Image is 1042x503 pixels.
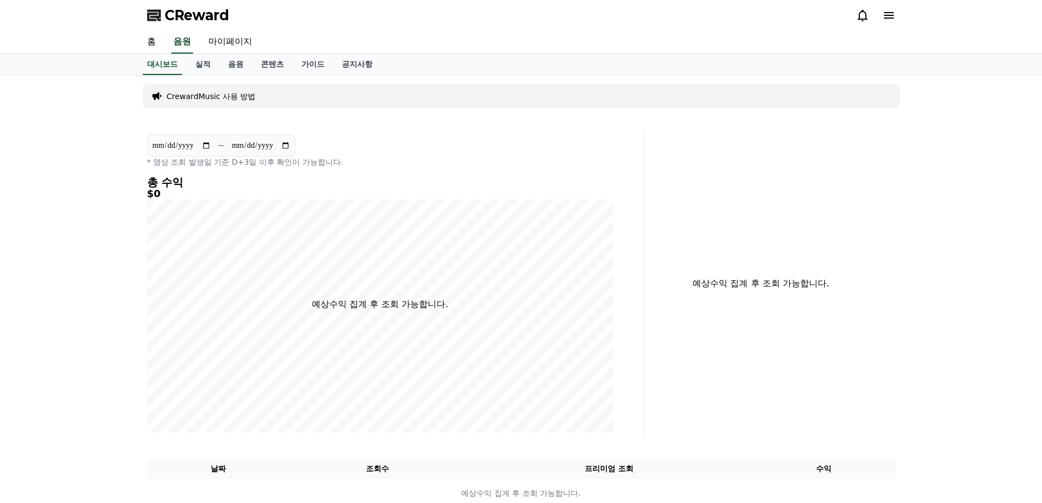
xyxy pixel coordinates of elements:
a: CReward [147,7,229,24]
th: 프리미엄 조회 [465,459,753,479]
span: CReward [165,7,229,24]
th: 수익 [753,459,895,479]
h5: $0 [147,188,613,199]
a: 마이페이지 [200,31,261,54]
p: 예상수익 집계 후 조회 가능합니다. [653,277,869,290]
a: 음원 [219,54,252,75]
a: 콘텐츠 [252,54,293,75]
p: 예상수익 집계 후 조회 가능합니다. [312,298,448,311]
th: 조회수 [289,459,465,479]
p: * 영상 조회 발생일 기준 D+3일 이후 확인이 가능합니다. [147,157,613,167]
p: 예상수익 집계 후 조회 가능합니다. [148,488,895,499]
a: 실적 [187,54,219,75]
h4: 총 수익 [147,176,613,188]
a: 대시보드 [143,54,182,75]
a: CrewardMusic 사용 방법 [167,91,256,102]
a: 홈 [138,31,165,54]
th: 날짜 [147,459,290,479]
p: ~ [218,139,225,152]
a: 가이드 [293,54,333,75]
a: 음원 [171,31,193,54]
a: 공지사항 [333,54,381,75]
